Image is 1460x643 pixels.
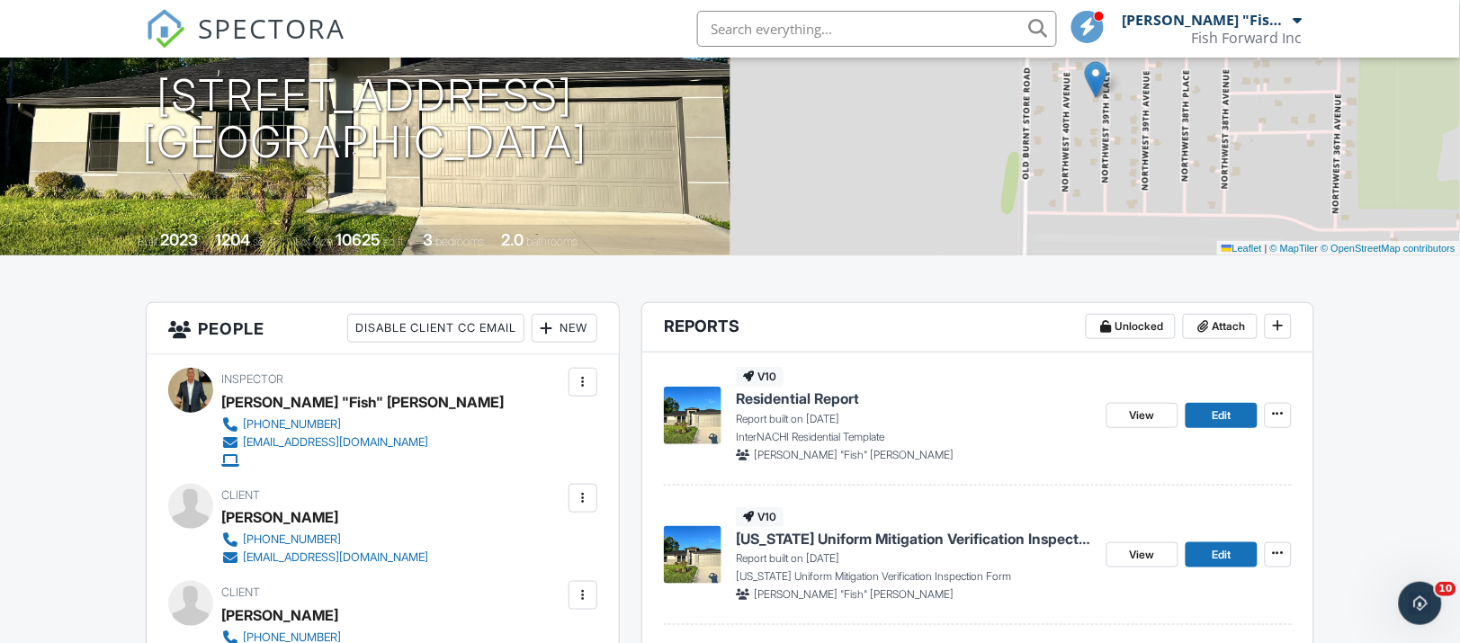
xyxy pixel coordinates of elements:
[221,504,338,531] div: [PERSON_NAME]
[243,417,341,432] div: [PHONE_NUMBER]
[243,435,428,450] div: [EMAIL_ADDRESS][DOMAIN_NAME]
[146,24,345,62] a: SPECTORA
[221,585,260,599] span: Client
[295,235,333,248] span: Lot Size
[336,230,381,249] div: 10625
[697,11,1057,47] input: Search everything...
[221,388,504,415] div: [PERSON_NAME] "Fish" [PERSON_NAME]
[221,488,260,502] span: Client
[138,235,157,248] span: Built
[1321,243,1456,254] a: © OpenStreetMap contributors
[502,230,524,249] div: 2.0
[221,549,428,567] a: [EMAIL_ADDRESS][DOMAIN_NAME]
[215,230,250,249] div: 1204
[423,230,433,249] div: 3
[1399,582,1442,625] iframe: Intercom live chat
[527,235,578,248] span: bathrooms
[146,9,185,49] img: The Best Home Inspection Software - Spectora
[243,550,428,565] div: [EMAIL_ADDRESS][DOMAIN_NAME]
[383,235,406,248] span: sq.ft.
[147,303,619,354] h3: People
[221,372,283,386] span: Inspector
[221,415,489,433] a: [PHONE_NUMBER]
[1192,29,1303,47] div: Fish Forward Inc
[435,235,485,248] span: bedrooms
[1270,243,1319,254] a: © MapTiler
[142,72,588,167] h1: [STREET_ADDRESS] [GEOGRAPHIC_DATA]
[347,314,524,343] div: Disable Client CC Email
[221,433,489,451] a: [EMAIL_ADDRESS][DOMAIN_NAME]
[1085,61,1107,98] img: Marker
[1123,11,1289,29] div: [PERSON_NAME] "Fish" [PERSON_NAME]
[243,532,341,547] div: [PHONE_NUMBER]
[221,602,338,629] div: [PERSON_NAME]
[1222,243,1262,254] a: Leaflet
[1265,243,1267,254] span: |
[532,314,597,343] div: New
[198,9,345,47] span: SPECTORA
[160,230,198,249] div: 2023
[221,531,428,549] a: [PHONE_NUMBER]
[253,235,278,248] span: sq. ft.
[1436,582,1456,596] span: 10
